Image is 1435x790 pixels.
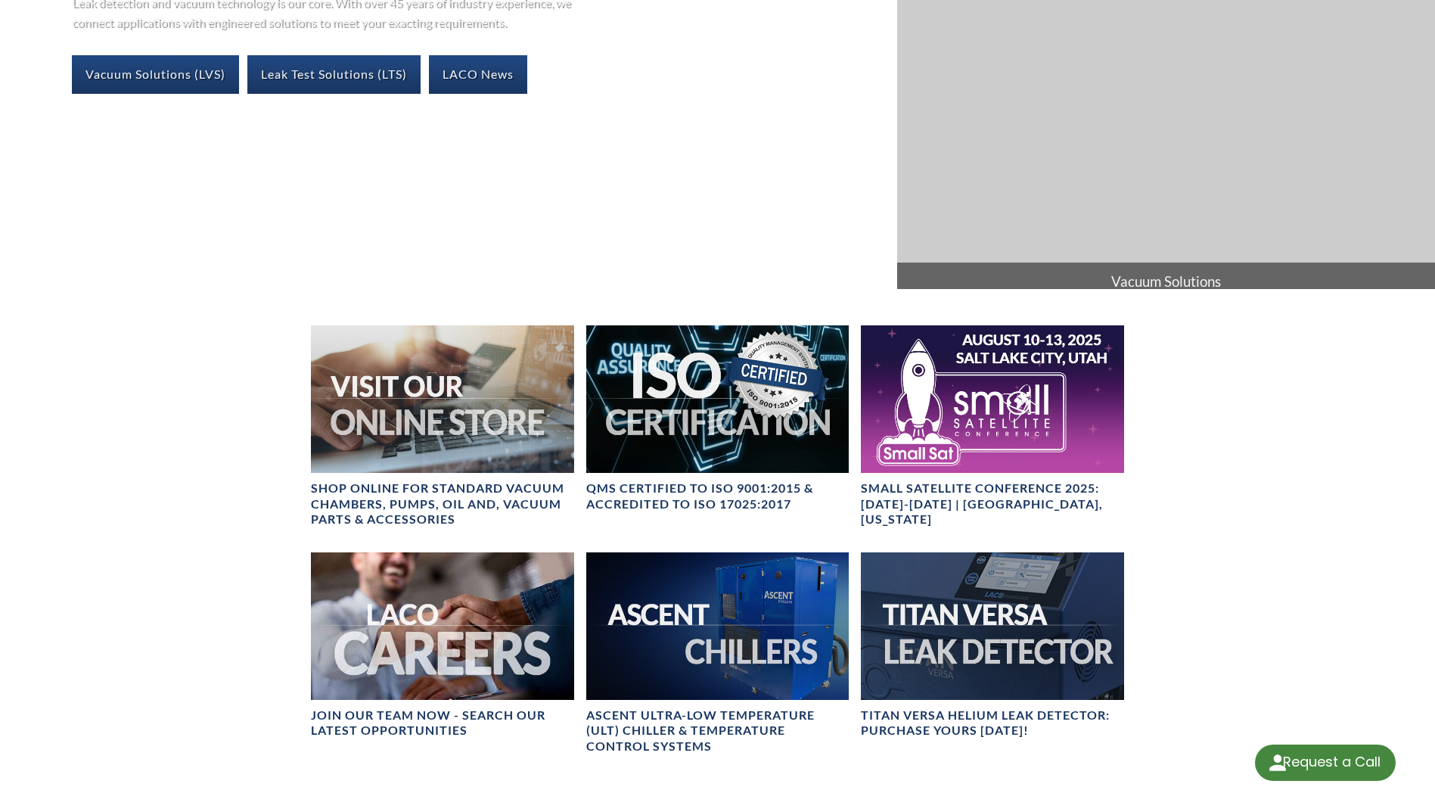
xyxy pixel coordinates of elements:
a: Vacuum Solutions (LVS) [72,55,239,93]
h4: QMS CERTIFIED to ISO 9001:2015 & Accredited to ISO 17025:2017 [586,481,849,512]
span: Vacuum Solutions [897,263,1435,300]
a: Small Satellite Conference 2025: August 10-13 | Salt Lake City, UtahSmall Satellite Conference 20... [861,325,1123,528]
h4: Join our team now - SEARCH OUR LATEST OPPORTUNITIES [311,708,573,739]
a: ISO Certification headerQMS CERTIFIED to ISO 9001:2015 & Accredited to ISO 17025:2017 [586,325,849,512]
h4: Small Satellite Conference 2025: [DATE]-[DATE] | [GEOGRAPHIC_DATA], [US_STATE] [861,481,1123,527]
img: round button [1266,751,1290,775]
h4: SHOP ONLINE FOR STANDARD VACUUM CHAMBERS, PUMPS, OIL AND, VACUUM PARTS & ACCESSORIES [311,481,573,527]
a: Ascent Chiller ImageAscent Ultra-Low Temperature (ULT) Chiller & Temperature Control Systems [586,552,849,755]
a: TITAN VERSA bannerTITAN VERSA Helium Leak Detector: Purchase Yours [DATE]! [861,552,1123,739]
a: Join our team now - SEARCH OUR LATEST OPPORTUNITIES [311,552,573,739]
a: Leak Test Solutions (LTS) [247,55,421,93]
a: LACO News [429,55,527,93]
div: Request a Call [1255,745,1396,781]
a: Visit Our Online Store headerSHOP ONLINE FOR STANDARD VACUUM CHAMBERS, PUMPS, OIL AND, VACUUM PAR... [311,325,573,528]
div: Request a Call [1283,745,1381,779]
h4: TITAN VERSA Helium Leak Detector: Purchase Yours [DATE]! [861,708,1123,739]
h4: Ascent Ultra-Low Temperature (ULT) Chiller & Temperature Control Systems [586,708,849,754]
